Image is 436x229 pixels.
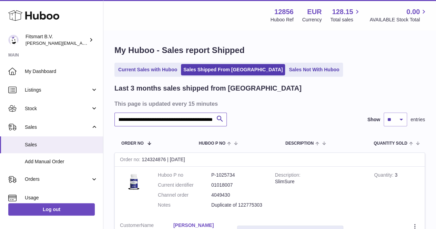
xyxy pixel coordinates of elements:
a: Log out [8,203,95,216]
a: Sales Shipped From [GEOGRAPHIC_DATA] [181,64,285,75]
strong: EUR [307,7,322,17]
strong: 12856 [274,7,294,17]
span: entries [410,116,425,123]
span: Order No [121,141,144,146]
span: Usage [25,195,98,201]
span: Huboo P no [199,141,225,146]
h3: This page is updated every 15 minutes [114,100,423,107]
a: [PERSON_NAME] [173,222,227,229]
dt: Channel order [158,192,211,198]
a: Current Sales with Huboo [116,64,180,75]
span: Listings [25,87,91,93]
a: 0.00 AVAILABLE Stock Total [369,7,428,23]
span: Total sales [330,17,361,23]
span: 128.15 [332,7,353,17]
dd: 4049430 [211,192,265,198]
dt: Huboo P no [158,172,211,178]
dd: 01018007 [211,182,265,188]
p: Duplicate of 122775303 [211,202,265,208]
span: Customer [120,222,141,228]
span: AVAILABLE Stock Total [369,17,428,23]
div: 124324876 | [DATE] [115,153,425,167]
span: Add Manual Order [25,158,98,165]
td: 3 [369,167,425,217]
dt: Current identifier [158,182,211,188]
dd: P-1025734 [211,172,265,178]
span: [PERSON_NAME][EMAIL_ADDRESS][DOMAIN_NAME] [26,40,138,46]
dt: Notes [158,202,211,208]
strong: Order no [120,157,142,164]
img: 128561738056625.png [120,172,148,191]
div: Currency [302,17,322,23]
a: Sales Not With Huboo [286,64,342,75]
span: Sales [25,142,98,148]
strong: Description [275,172,301,179]
label: Show [367,116,380,123]
div: Fitsmart B.V. [26,33,88,46]
h1: My Huboo - Sales report Shipped [114,45,425,56]
a: 128.15 Total sales [330,7,361,23]
span: Quantity Sold [374,141,407,146]
span: Sales [25,124,91,131]
div: SlimSure [275,178,364,185]
h2: Last 3 months sales shipped from [GEOGRAPHIC_DATA] [114,84,302,93]
span: Orders [25,176,91,183]
div: Huboo Ref [271,17,294,23]
span: Description [285,141,314,146]
span: Stock [25,105,91,112]
strong: Quantity [374,172,395,179]
img: jonathan@leaderoo.com [8,35,19,45]
span: My Dashboard [25,68,98,75]
span: 0.00 [406,7,420,17]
